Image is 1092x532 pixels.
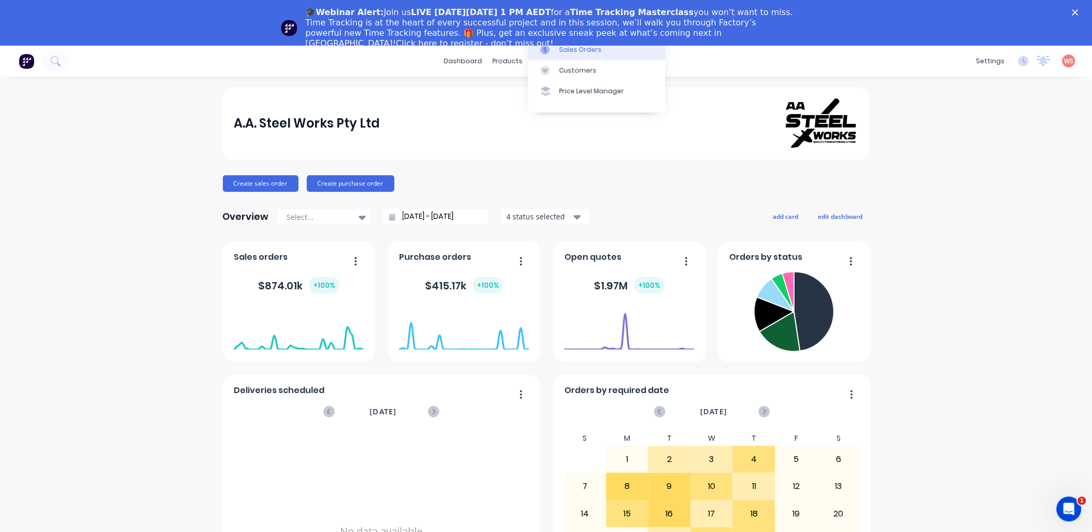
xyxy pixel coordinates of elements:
[559,45,602,54] div: Sales Orders
[786,99,858,148] img: A.A. Steel Works Pty Ltd
[258,277,339,294] div: $ 874.01k
[776,473,817,499] div: 12
[564,501,606,527] div: 14
[528,60,665,81] a: Customers
[649,501,690,527] div: 16
[818,446,859,472] div: 6
[528,39,665,60] a: Sales Orders
[817,431,860,446] div: S
[1057,497,1082,522] iframe: Intercom live chat
[306,7,384,17] b: 🎓Webinar Alert:
[767,209,805,223] button: add card
[733,431,775,446] div: T
[733,501,775,527] div: 18
[607,446,648,472] div: 1
[281,20,297,36] img: Profile image for Team
[370,406,396,417] span: [DATE]
[19,53,34,69] img: Factory
[307,175,394,192] button: Create purchase order
[306,7,795,49] div: Join us for a you won’t want to miss. Time Tracking is at the heart of every successful project a...
[607,501,648,527] div: 15
[564,431,606,446] div: S
[223,175,299,192] button: Create sales order
[564,251,621,263] span: Open quotes
[700,406,727,417] span: [DATE]
[691,431,733,446] div: W
[775,431,818,446] div: F
[634,277,665,294] div: + 100 %
[223,206,269,227] div: Overview
[607,473,648,499] div: 8
[733,473,775,499] div: 11
[649,473,690,499] div: 9
[776,446,817,472] div: 5
[812,209,870,223] button: edit dashboard
[691,501,733,527] div: 17
[528,81,665,102] a: Price Level Manager
[1078,497,1086,505] span: 1
[399,251,471,263] span: Purchase orders
[691,446,733,472] div: 3
[971,53,1010,69] div: settings
[818,473,859,499] div: 13
[1065,57,1074,66] span: WS
[691,473,733,499] div: 10
[648,431,691,446] div: T
[234,113,380,134] div: A.A. Steel Works Pty Ltd
[564,473,606,499] div: 7
[501,209,589,225] button: 4 status selected
[487,53,528,69] div: products
[606,431,649,446] div: M
[438,53,487,69] a: dashboard
[528,53,556,69] div: sales
[234,251,288,263] span: Sales orders
[507,211,572,222] div: 4 status selected
[396,38,554,48] a: Click here to register - don’t miss out!
[649,446,690,472] div: 2
[1072,9,1083,16] div: Close
[818,501,859,527] div: 20
[559,87,624,96] div: Price Level Manager
[594,277,665,294] div: $ 1.97M
[425,277,503,294] div: $ 415.17k
[559,66,597,75] div: Customers
[733,446,775,472] div: 4
[776,501,817,527] div: 19
[309,277,339,294] div: + 100 %
[729,251,802,263] span: Orders by status
[411,7,551,17] b: LIVE [DATE][DATE] 1 PM AEDT
[473,277,503,294] div: + 100 %
[570,7,694,17] b: Time Tracking Masterclass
